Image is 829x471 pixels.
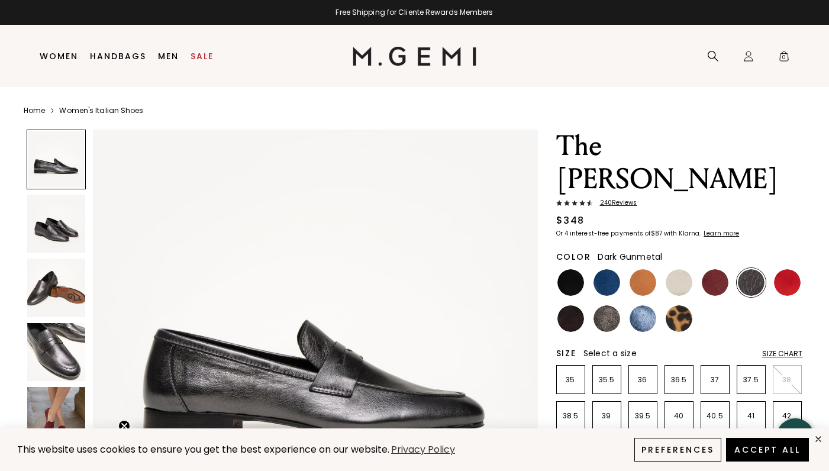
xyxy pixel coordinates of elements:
a: Women's Italian Shoes [59,106,143,115]
img: Luggage [630,269,656,296]
button: Close teaser [118,420,130,432]
klarna-placement-style-amount: $87 [651,229,662,238]
img: M.Gemi [353,47,476,66]
a: Men [158,51,179,61]
img: Dark Gunmetal [738,269,765,296]
a: Learn more [702,230,739,237]
p: 38 [773,375,801,385]
a: Sale [191,51,214,61]
div: $348 [556,214,585,228]
img: Burgundy [702,269,728,296]
p: 40 [665,411,693,421]
a: Handbags [90,51,146,61]
button: Preferences [634,438,721,462]
img: Cocoa [593,305,620,332]
h2: Size [556,349,576,358]
klarna-placement-style-body: with Klarna [664,229,702,238]
p: 38.5 [557,411,585,421]
a: Home [24,106,45,115]
p: 35 [557,375,585,385]
p: 36 [629,375,657,385]
p: 39 [593,411,621,421]
img: Sapphire [630,305,656,332]
img: The Sacca Donna [27,195,86,253]
button: Accept All [726,438,809,462]
img: Dark Chocolate [557,305,584,332]
span: This website uses cookies to ensure you get the best experience on our website. [17,443,389,456]
span: Select a size [583,347,637,359]
span: Dark Gunmetal [598,251,662,263]
a: 240Reviews [556,199,803,209]
klarna-placement-style-cta: Learn more [704,229,739,238]
img: Navy [593,269,620,296]
a: Privacy Policy (opens in a new tab) [389,443,457,457]
div: Size Chart [762,349,803,359]
img: Light Oatmeal [666,269,692,296]
p: 37 [701,375,729,385]
p: 42 [773,411,801,421]
img: Sunset Red [774,269,801,296]
p: 35.5 [593,375,621,385]
span: 0 [778,53,790,64]
klarna-placement-style-body: Or 4 interest-free payments of [556,229,651,238]
h2: Color [556,252,591,262]
p: 40.5 [701,411,729,421]
span: 240 Review s [593,199,637,207]
img: The Sacca Donna [27,259,86,317]
img: The Sacca Donna [27,387,86,446]
img: Leopard [666,305,692,332]
div: close [814,434,823,444]
a: Women [40,51,78,61]
p: 36.5 [665,375,693,385]
p: 37.5 [737,375,765,385]
img: Black [557,269,584,296]
p: 41 [737,411,765,421]
img: The Sacca Donna [27,323,86,382]
h1: The [PERSON_NAME] [556,130,803,196]
p: 39.5 [629,411,657,421]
